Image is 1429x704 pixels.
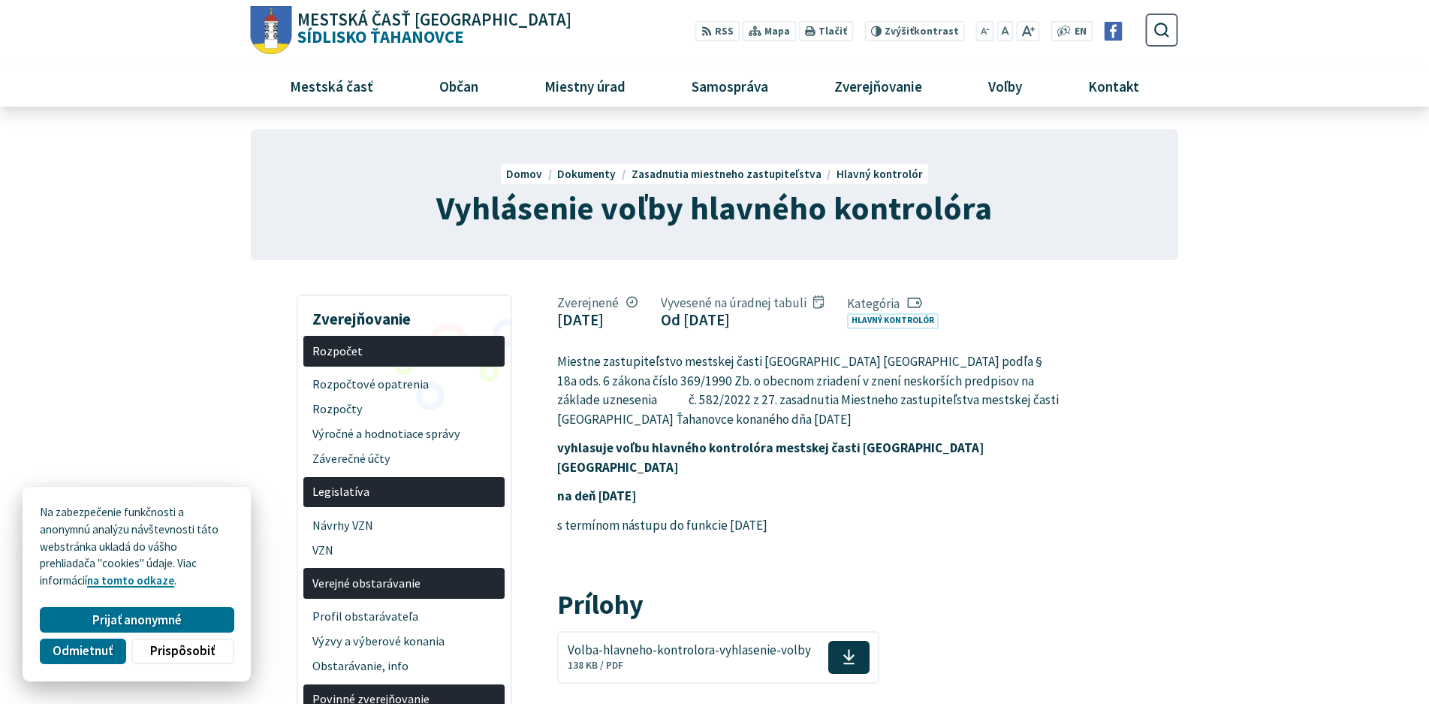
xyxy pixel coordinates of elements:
[297,11,571,29] span: Mestská časť [GEOGRAPHIC_DATA]
[53,643,113,659] span: Odmietnuť
[40,504,234,590] p: Na zabezpečenie funkčnosti a anonymnú analýzu návštevnosti táto webstránka ukladá do vášho prehli...
[251,6,571,55] a: Logo Sídlisko Ťahanovce, prejsť na domovskú stránku.
[303,538,505,563] a: VZN
[312,571,496,596] span: Verejné obstarávanie
[303,336,505,367] a: Rozpočet
[303,654,505,679] a: Obstarávanie, info
[557,167,616,181] span: Dokumenty
[312,339,496,364] span: Rozpočet
[1104,22,1123,41] img: Prejsť na Facebook stránku
[632,167,837,181] a: Zasadnutia miestneho zastupiteľstva
[557,295,638,311] span: Zverejnené
[40,607,234,633] button: Prijať anonymné
[292,11,572,46] span: Sídlisko Ťahanovce
[284,65,378,106] span: Mestská časť
[131,639,234,664] button: Prispôsobiť
[303,513,505,538] a: Návrhy VZN
[819,26,847,38] span: Tlačiť
[303,421,505,446] a: Výročné a hodnotiace správy
[312,630,496,654] span: Výzvy a výberové konania
[743,21,796,41] a: Mapa
[807,65,950,106] a: Zverejňovanie
[433,65,484,106] span: Občan
[303,446,505,471] a: Záverečné účty
[557,352,1064,430] p: Miestne zastupiteľstvo mestskej časti [GEOGRAPHIC_DATA] [GEOGRAPHIC_DATA] podľa § 18a ods. 6 záko...
[996,21,1013,41] button: Nastaviť pôvodnú veľkosť písma
[557,590,1064,620] h2: Prílohy
[557,440,984,476] strong: vyhlasuje voľbu hlavného kontrolóra mestskej časti [GEOGRAPHIC_DATA] [GEOGRAPHIC_DATA]
[557,310,638,329] figcaption: [DATE]
[568,643,811,657] span: Volba-hlavneho-kontrolora-vyhlasenie-volby
[251,6,292,55] img: Prejsť na domovskú stránku
[764,24,790,40] span: Mapa
[568,659,623,672] span: 138 KB / PDF
[262,65,400,106] a: Mestská časť
[885,26,959,38] span: kontrast
[92,612,182,628] span: Prijať anonymné
[303,372,505,397] a: Rozpočtové opatrenia
[837,167,923,181] a: Hlavný kontrolór
[303,299,505,331] h3: Zverejňovanie
[312,513,496,538] span: Návrhy VZN
[312,446,496,471] span: Záverečné účty
[557,516,1064,536] p: s termínom nástupu do funkcie [DATE]
[847,313,939,329] a: Hlavný kontrolór
[557,631,879,684] a: Volba-hlavneho-kontrolora-vyhlasenie-volby 138 KB / PDF
[436,187,992,228] span: Vyhlásenie voľby hlavného kontrolóra
[303,477,505,508] a: Legislatíva
[847,295,945,312] span: Kategória
[303,630,505,654] a: Výzvy a výberové konania
[312,605,496,630] span: Profil obstarávateľa
[828,65,927,106] span: Zverejňovanie
[538,65,631,106] span: Miestny úrad
[1071,24,1091,40] a: EN
[1083,65,1145,106] span: Kontakt
[715,24,734,40] span: RSS
[506,167,557,181] a: Domov
[312,372,496,397] span: Rozpočtové opatrenia
[632,167,822,181] span: Zasadnutia miestneho zastupiteľstva
[557,167,631,181] a: Dokumenty
[665,65,796,106] a: Samospráva
[312,538,496,563] span: VZN
[312,654,496,679] span: Obstarávanie, info
[976,21,994,41] button: Zmenšiť veľkosť písma
[1061,65,1167,106] a: Kontakt
[864,21,964,41] button: Zvýšiťkontrast
[686,65,773,106] span: Samospráva
[983,65,1028,106] span: Voľby
[661,295,825,311] span: Vyvesené na úradnej tabuli
[87,573,174,588] a: na tomto odkaze
[412,65,505,106] a: Občan
[312,480,496,505] span: Legislatíva
[661,310,825,329] figcaption: Od [DATE]
[557,488,636,504] strong: na deň [DATE]
[961,65,1050,106] a: Voľby
[303,605,505,630] a: Profil obstarávateľa
[1016,21,1039,41] button: Zväčšiť veľkosť písma
[312,421,496,446] span: Výročné a hodnotiace správy
[303,397,505,421] a: Rozpočty
[303,568,505,599] a: Verejné obstarávanie
[506,167,542,181] span: Domov
[312,397,496,421] span: Rozpočty
[799,21,853,41] button: Tlačiť
[885,25,914,38] span: Zvýšiť
[150,643,215,659] span: Prispôsobiť
[517,65,653,106] a: Miestny úrad
[695,21,740,41] a: RSS
[40,639,125,664] button: Odmietnuť
[1075,24,1087,40] span: EN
